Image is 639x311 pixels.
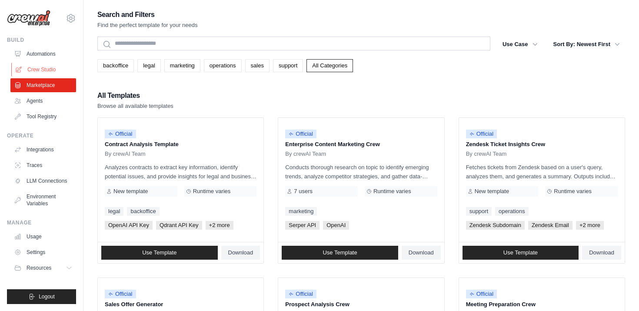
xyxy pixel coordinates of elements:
h2: Search and Filters [97,9,198,21]
a: Integrations [10,143,76,157]
span: OpenAI [323,221,349,230]
a: marketing [285,207,317,216]
span: New template [475,188,509,195]
span: Download [409,249,434,256]
a: Tool Registry [10,110,76,124]
span: 7 users [294,188,313,195]
span: Runtime varies [193,188,231,195]
a: operations [204,59,242,72]
span: Official [466,290,497,298]
a: support [466,207,492,216]
div: Build [7,37,76,43]
a: sales [245,59,270,72]
a: legal [137,59,160,72]
span: Zendesk Email [528,221,572,230]
h2: All Templates [97,90,173,102]
span: +2 more [206,221,233,230]
span: Logout [39,293,55,300]
img: Logo [7,10,50,27]
a: support [273,59,303,72]
span: Qdrant API Key [156,221,202,230]
a: Traces [10,158,76,172]
a: Use Template [282,246,398,260]
p: Zendesk Ticket Insights Crew [466,140,618,149]
p: Meeting Preparation Crew [466,300,618,309]
span: Zendesk Subdomain [466,221,525,230]
div: Operate [7,132,76,139]
a: operations [495,207,529,216]
p: Sales Offer Generator [105,300,256,309]
a: Download [402,246,441,260]
a: Environment Variables [10,190,76,211]
p: Analyzes contracts to extract key information, identify potential issues, and provide insights fo... [105,163,256,181]
button: Use Case [497,37,543,52]
button: Logout [7,289,76,304]
div: Manage [7,219,76,226]
span: Download [589,249,614,256]
span: +2 more [576,221,604,230]
p: Contract Analysis Template [105,140,256,149]
span: Use Template [142,249,176,256]
a: backoffice [127,207,159,216]
p: Prospect Analysis Crew [285,300,437,309]
p: Conducts thorough research on topic to identify emerging trends, analyze competitor strategies, a... [285,163,437,181]
a: Use Template [101,246,218,260]
button: Resources [10,261,76,275]
button: Sort By: Newest First [548,37,625,52]
span: Serper API [285,221,319,230]
a: Crew Studio [11,63,77,77]
a: Download [582,246,621,260]
span: Runtime varies [373,188,411,195]
span: OpenAI API Key [105,221,153,230]
span: Official [466,130,497,138]
a: Usage [10,230,76,244]
p: Enterprise Content Marketing Crew [285,140,437,149]
span: Resources [27,264,51,271]
span: Runtime varies [554,188,592,195]
span: By crewAI Team [285,150,326,157]
span: Official [285,130,316,138]
span: Official [105,130,136,138]
a: Settings [10,245,76,259]
a: Download [221,246,260,260]
p: Fetches tickets from Zendesk based on a user's query, analyzes them, and generates a summary. Out... [466,163,618,181]
span: Download [228,249,253,256]
span: By crewAI Team [105,150,146,157]
a: All Categories [306,59,353,72]
a: LLM Connections [10,174,76,188]
a: legal [105,207,123,216]
a: marketing [164,59,200,72]
a: Use Template [463,246,579,260]
span: Official [285,290,316,298]
p: Find the perfect template for your needs [97,21,198,30]
a: Marketplace [10,78,76,92]
span: By crewAI Team [466,150,507,157]
a: Agents [10,94,76,108]
p: Browse all available templates [97,102,173,110]
span: Use Template [323,249,357,256]
span: Official [105,290,136,298]
span: New template [113,188,148,195]
a: backoffice [97,59,134,72]
a: Automations [10,47,76,61]
span: Use Template [503,249,538,256]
